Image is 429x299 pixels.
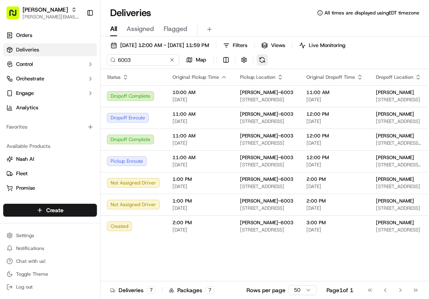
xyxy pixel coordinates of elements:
span: [STREET_ADDRESS] [240,96,294,103]
span: [STREET_ADDRESS] [240,162,294,168]
div: Packages [169,286,214,294]
span: Pickup Location [240,74,275,80]
span: [PERSON_NAME]-6003 [240,219,294,226]
span: 2:00 PM [172,219,227,226]
span: [PERSON_NAME] [23,6,68,14]
button: [DATE] 12:00 AM - [DATE] 11:59 PM [107,40,213,51]
span: [PERSON_NAME] [376,198,414,204]
div: Available Products [3,140,97,153]
span: [DATE] [172,96,227,103]
span: [STREET_ADDRESS][US_STATE] [376,140,421,146]
span: [DATE] [306,205,363,211]
button: Start new chat [137,79,146,89]
span: [DATE] [172,205,227,211]
span: 12:00 PM [306,133,363,139]
span: Flagged [164,24,187,34]
span: [PERSON_NAME]-6003 [240,176,294,182]
span: Toggle Theme [16,271,48,277]
span: Map [196,56,206,63]
div: 📗 [8,117,14,124]
button: Engage [3,87,97,100]
a: Promise [6,184,94,192]
span: 12:00 PM [306,154,363,161]
span: [STREET_ADDRESS][PERSON_NAME] [376,162,421,168]
span: [DATE] [172,162,227,168]
div: We're available if you need us! [27,85,102,91]
span: 11:00 AM [172,154,227,161]
span: Settings [16,232,34,239]
span: 10:00 AM [172,89,227,96]
span: [STREET_ADDRESS] [240,205,294,211]
a: Fleet [6,170,94,177]
span: 1:00 PM [172,176,227,182]
span: [DATE] 12:00 AM - [DATE] 11:59 PM [120,42,209,49]
span: [PERSON_NAME]-6003 [240,198,294,204]
div: Start new chat [27,77,132,85]
span: 11:00 AM [306,89,363,96]
span: [DATE] [172,227,227,233]
h1: Deliveries [110,6,151,19]
span: [STREET_ADDRESS] [240,227,294,233]
span: Pylon [80,136,97,142]
button: Create [3,204,97,217]
div: Deliveries [110,286,156,294]
button: Fleet [3,167,97,180]
span: [DATE] [306,162,363,168]
span: Original Dropoff Time [306,74,355,80]
span: Nash AI [16,156,34,163]
span: [PERSON_NAME] [376,133,414,139]
img: 1736555255976-a54dd68f-1ca7-489b-9aae-adbdc363a1c4 [8,77,23,91]
span: [DATE] [306,227,363,233]
span: Log out [16,284,33,290]
button: Nash AI [3,153,97,166]
span: [PERSON_NAME] [376,111,414,117]
button: Refresh [257,54,268,66]
span: Chat with us! [16,258,45,264]
span: [DATE] [172,118,227,125]
span: [PERSON_NAME]-6003 [240,89,294,96]
img: Nash [8,8,24,24]
span: [STREET_ADDRESS] [376,183,421,190]
button: Toggle Theme [3,268,97,280]
a: 📗Knowledge Base [5,113,65,128]
button: Filters [220,40,251,51]
button: Control [3,58,97,71]
span: 2:00 PM [306,198,363,204]
span: Views [271,42,285,49]
span: 2:00 PM [306,176,363,182]
span: Fleet [16,170,28,177]
div: Favorites [3,121,97,133]
span: Orders [16,32,32,39]
span: [STREET_ADDRESS] [240,183,294,190]
p: Welcome 👋 [8,32,146,45]
button: Views [258,40,289,51]
span: [STREET_ADDRESS] [240,140,294,146]
span: 11:00 AM [172,111,227,117]
div: Page 1 of 1 [326,286,353,294]
span: All times are displayed using EDT timezone [324,10,419,16]
a: Deliveries [3,43,97,56]
button: Chat with us! [3,256,97,267]
button: Notifications [3,243,97,254]
button: [PERSON_NAME][EMAIL_ADDRESS][PERSON_NAME][DOMAIN_NAME] [23,14,80,20]
span: Deliveries [16,46,39,53]
span: [PERSON_NAME] [376,219,414,226]
div: 7 [205,287,214,294]
button: [PERSON_NAME][PERSON_NAME][EMAIL_ADDRESS][PERSON_NAME][DOMAIN_NAME] [3,3,83,23]
button: Orchestrate [3,72,97,85]
span: Notifications [16,245,44,252]
span: [PERSON_NAME] [376,176,414,182]
span: [DATE] [306,118,363,125]
span: Control [16,61,33,68]
span: [DATE] [172,140,227,146]
a: Analytics [3,101,97,114]
span: Filters [233,42,247,49]
span: [PERSON_NAME]-6003 [240,154,294,161]
span: 1:00 PM [172,198,227,204]
button: Live Monitoring [296,40,349,51]
span: Status [107,74,121,80]
span: [DATE] [172,183,227,190]
span: 11:00 AM [172,133,227,139]
span: Original Pickup Time [172,74,219,80]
